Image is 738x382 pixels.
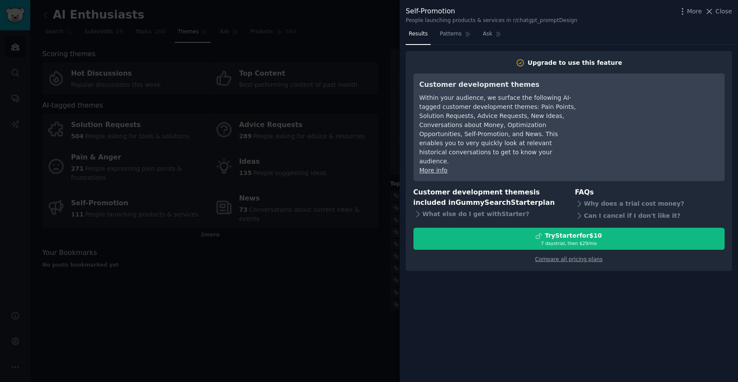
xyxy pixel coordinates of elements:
button: Close [705,7,732,16]
span: More [687,7,702,16]
button: More [678,7,702,16]
button: TryStarterfor$107 daystrial, then $29/mo [413,228,725,250]
a: Ask [480,27,505,45]
span: Close [716,7,732,16]
span: Ask [483,30,492,38]
span: Results [409,30,428,38]
h3: Customer development themes is included in plan [413,187,563,208]
div: 7 days trial, then $ 29 /mo [414,240,724,246]
div: Upgrade to use this feature [528,58,622,67]
a: Patterns [437,27,473,45]
a: Compare all pricing plans [535,256,602,262]
h3: Customer development themes [419,80,577,90]
a: Results [406,27,431,45]
iframe: YouTube video player [589,80,719,144]
span: Patterns [440,30,461,38]
div: People launching products & services in r/chatgpt_promptDesign [406,17,577,25]
div: Can I cancel if I don't like it? [575,210,725,222]
div: Self-Promotion [406,6,577,17]
a: More info [419,167,448,174]
div: Within your audience, we surface the following AI-tagged customer development themes: Pain Points... [419,93,577,166]
div: Try Starter for $10 [545,231,602,240]
div: Why does a trial cost money? [575,197,725,210]
div: What else do I get with Starter ? [413,208,563,220]
span: GummySearch Starter [455,198,538,207]
h3: FAQs [575,187,725,198]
